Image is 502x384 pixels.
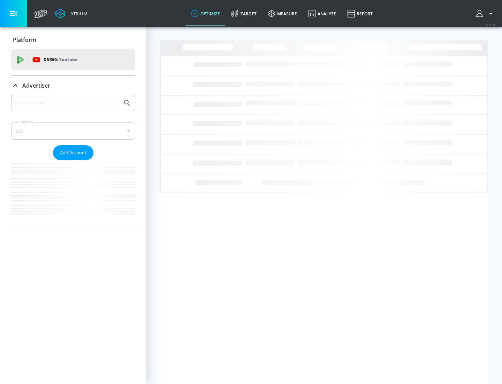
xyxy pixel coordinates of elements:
a: Report [342,1,378,26]
button: Add Account [53,145,93,160]
input: Search by name [14,98,120,108]
a: Analyze [303,1,342,26]
div: Advertiser [11,76,135,95]
nav: list of Advertiser [11,160,135,228]
a: measure [262,1,303,26]
a: Atrium [55,8,88,19]
p: DV360: [44,56,77,64]
div: A-Z [11,122,135,140]
a: Target [226,1,262,26]
p: Advertiser [22,82,50,89]
span: Add Account [60,149,86,157]
div: DV360: Youtube [11,49,135,70]
div: Platform [11,30,135,50]
div: Atrium [68,10,88,17]
span: v 4.28.0 [485,23,495,27]
label: Sort By [20,120,35,124]
p: Platform [13,36,36,44]
a: optimize [185,1,226,26]
p: Youtube [59,56,77,63]
div: Advertiser [11,95,135,228]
